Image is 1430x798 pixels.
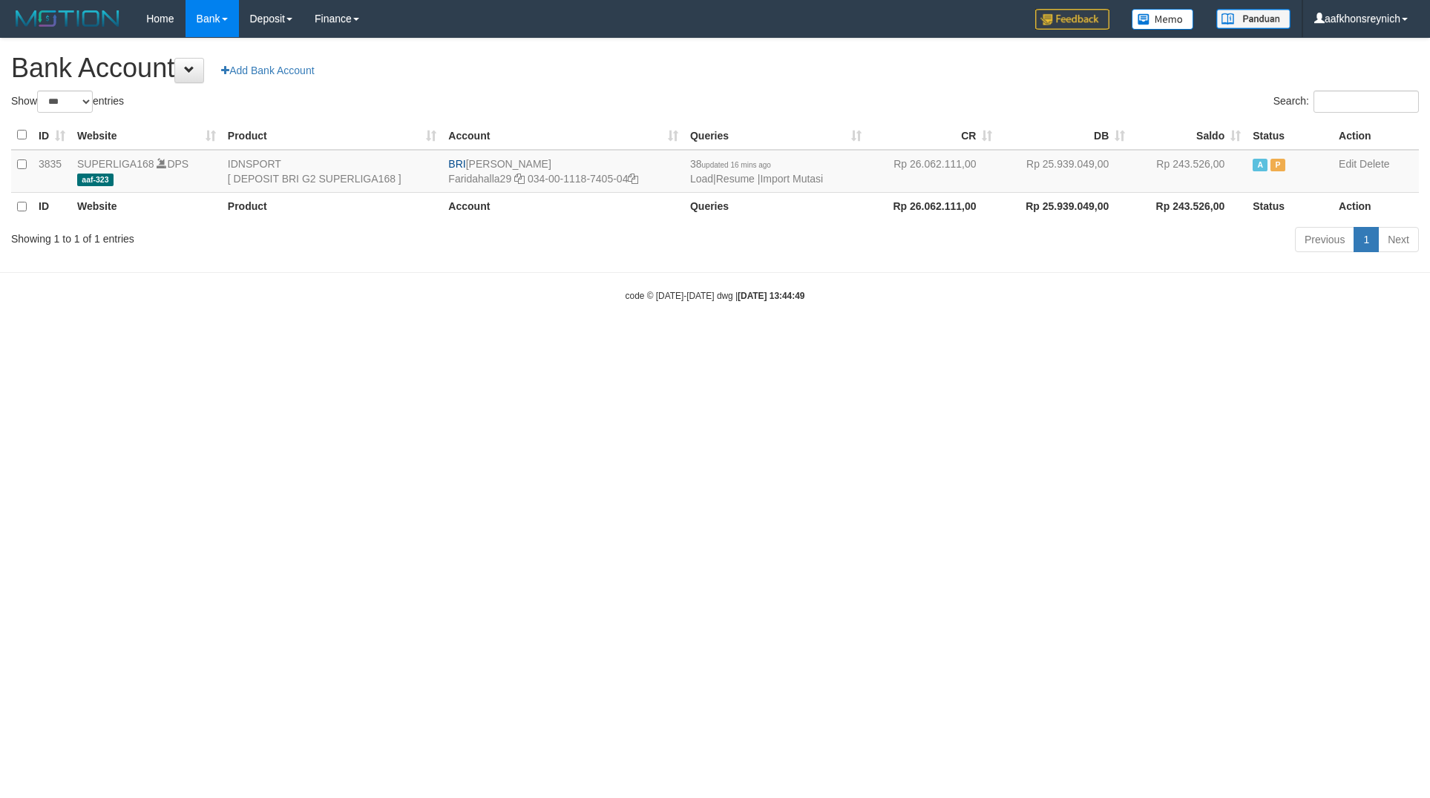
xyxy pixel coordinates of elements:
[11,90,124,113] label: Show entries
[11,7,124,30] img: MOTION_logo.png
[716,173,755,185] a: Resume
[71,121,222,150] th: Website: activate to sort column ascending
[11,53,1419,83] h1: Bank Account
[1247,192,1333,221] th: Status
[211,58,324,83] a: Add Bank Account
[1354,227,1379,252] a: 1
[77,158,154,170] a: SUPERLIGA168
[33,121,71,150] th: ID: activate to sort column ascending
[71,150,222,193] td: DPS
[442,121,684,150] th: Account: activate to sort column ascending
[690,158,771,170] span: 38
[1333,192,1419,221] th: Action
[442,192,684,221] th: Account
[684,121,867,150] th: Queries: activate to sort column ascending
[1247,121,1333,150] th: Status
[626,291,805,301] small: code © [DATE]-[DATE] dwg |
[684,192,867,221] th: Queries
[11,225,585,246] div: Showing 1 to 1 of 1 entries
[77,174,114,186] span: aaf-323
[71,192,222,221] th: Website
[867,121,999,150] th: CR: activate to sort column ascending
[690,173,713,185] a: Load
[33,192,71,221] th: ID
[1131,192,1247,221] th: Rp 243.526,00
[1273,90,1419,113] label: Search:
[1295,227,1354,252] a: Previous
[448,173,511,185] a: Faridahalla29
[442,150,684,193] td: [PERSON_NAME] 034-00-1118-7405-04
[1253,159,1267,171] span: Active
[690,158,823,185] span: | |
[222,121,443,150] th: Product: activate to sort column ascending
[1132,9,1194,30] img: Button%20Memo.svg
[1378,227,1419,252] a: Next
[1339,158,1357,170] a: Edit
[628,173,638,185] a: Copy 034001118740504 to clipboard
[760,173,823,185] a: Import Mutasi
[1333,121,1419,150] th: Action
[738,291,804,301] strong: [DATE] 13:44:49
[867,192,999,221] th: Rp 26.062.111,00
[1216,9,1290,29] img: panduan.png
[37,90,93,113] select: Showentries
[222,150,443,193] td: IDNSPORT [ DEPOSIT BRI G2 SUPERLIGA168 ]
[222,192,443,221] th: Product
[1360,158,1389,170] a: Delete
[448,158,465,170] span: BRI
[702,161,771,169] span: updated 16 mins ago
[998,192,1131,221] th: Rp 25.939.049,00
[1270,159,1285,171] span: Paused
[1035,9,1109,30] img: Feedback.jpg
[514,173,525,185] a: Copy Faridahalla29 to clipboard
[998,121,1131,150] th: DB: activate to sort column ascending
[33,150,71,193] td: 3835
[998,150,1131,193] td: Rp 25.939.049,00
[867,150,999,193] td: Rp 26.062.111,00
[1131,150,1247,193] td: Rp 243.526,00
[1313,90,1419,113] input: Search:
[1131,121,1247,150] th: Saldo: activate to sort column ascending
